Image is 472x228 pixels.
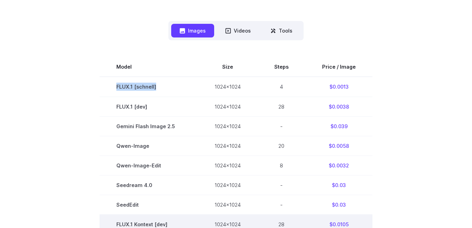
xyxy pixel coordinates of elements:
[257,57,305,77] th: Steps
[305,195,372,214] td: $0.03
[217,24,259,37] button: Videos
[100,136,198,156] td: Qwen-Image
[257,136,305,156] td: 20
[257,195,305,214] td: -
[198,57,257,77] th: Size
[257,156,305,175] td: 8
[257,97,305,116] td: 28
[198,156,257,175] td: 1024x1024
[100,195,198,214] td: SeedEdit
[198,116,257,136] td: 1024x1024
[198,195,257,214] td: 1024x1024
[100,175,198,195] td: Seedream 4.0
[305,97,372,116] td: $0.0038
[262,24,301,37] button: Tools
[305,116,372,136] td: $0.039
[100,97,198,116] td: FLUX.1 [dev]
[100,156,198,175] td: Qwen-Image-Edit
[305,156,372,175] td: $0.0032
[100,57,198,77] th: Model
[198,136,257,156] td: 1024x1024
[305,77,372,97] td: $0.0013
[198,77,257,97] td: 1024x1024
[257,116,305,136] td: -
[305,136,372,156] td: $0.0058
[198,97,257,116] td: 1024x1024
[305,175,372,195] td: $0.03
[116,122,181,130] span: Gemini Flash Image 2.5
[257,77,305,97] td: 4
[305,57,372,77] th: Price / Image
[100,77,198,97] td: FLUX.1 [schnell]
[257,175,305,195] td: -
[198,175,257,195] td: 1024x1024
[171,24,214,37] button: Images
